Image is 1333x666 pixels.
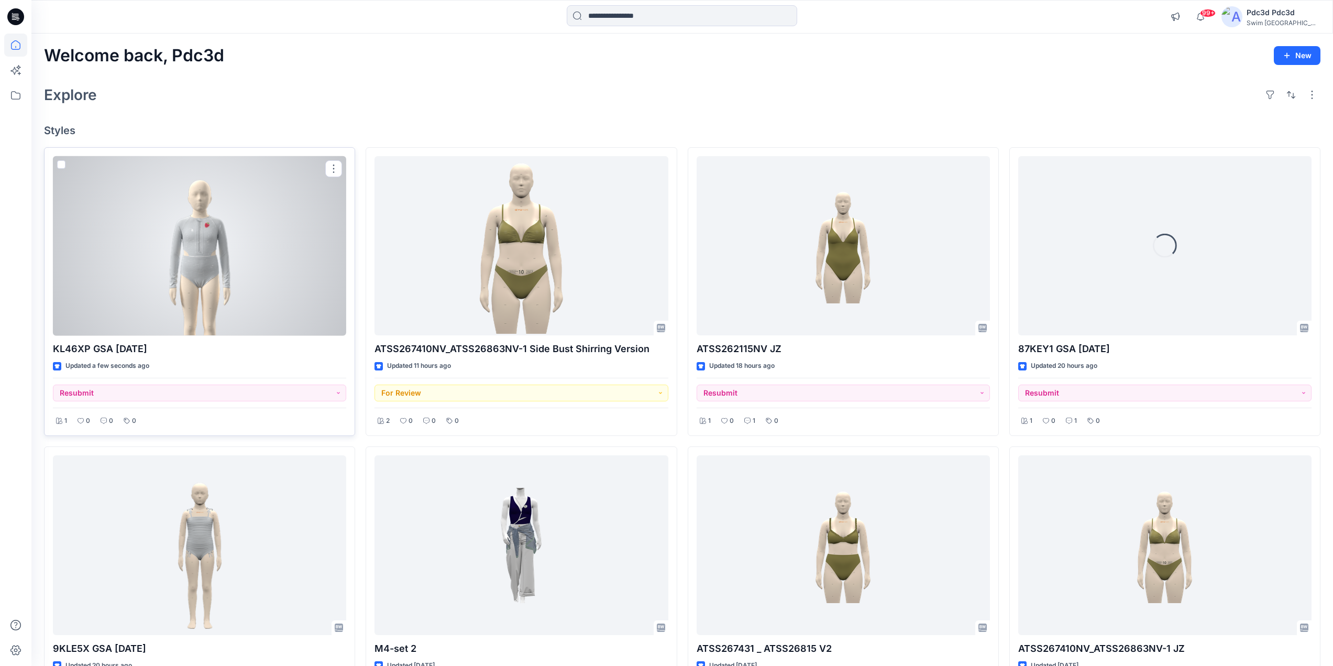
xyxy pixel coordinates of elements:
[753,416,755,427] p: 1
[132,416,136,427] p: 0
[1247,6,1320,19] div: Pdc3d Pdc3d
[1018,641,1312,656] p: ATSS267410NV_ATSS26863NV-1 JZ
[64,416,67,427] p: 1
[374,641,668,656] p: M4-set 2
[730,416,734,427] p: 0
[697,156,990,336] a: ATSS262115NV JZ
[65,361,149,372] p: Updated a few seconds ago
[1031,361,1097,372] p: Updated 20 hours ago
[386,416,390,427] p: 2
[53,641,346,656] p: 9KLE5X GSA [DATE]
[53,342,346,356] p: KL46XP GSA [DATE]
[697,641,990,656] p: ATSS267431 _ ATSS26815 V2
[109,416,113,427] p: 0
[455,416,459,427] p: 0
[1018,455,1312,635] a: ATSS267410NV_ATSS26863NV-1 JZ
[53,156,346,336] a: KL46XP GSA 2025.8.12
[708,416,711,427] p: 1
[432,416,436,427] p: 0
[374,342,668,356] p: ATSS267410NV_ATSS26863NV-1 Side Bust Shirring Version
[53,455,346,635] a: 9KLE5X GSA 2025.07.31
[1274,46,1320,65] button: New
[1030,416,1032,427] p: 1
[774,416,778,427] p: 0
[44,86,97,103] h2: Explore
[697,342,990,356] p: ATSS262115NV JZ
[1221,6,1242,27] img: avatar
[1051,416,1055,427] p: 0
[1096,416,1100,427] p: 0
[387,361,451,372] p: Updated 11 hours ago
[374,455,668,635] a: M4-set 2
[1247,19,1320,27] div: Swim [GEOGRAPHIC_DATA]
[409,416,413,427] p: 0
[86,416,90,427] p: 0
[697,455,990,635] a: ATSS267431 _ ATSS26815 V2
[374,156,668,336] a: ATSS267410NV_ATSS26863NV-1 Side Bust Shirring Version
[44,46,224,65] h2: Welcome back, Pdc3d
[1200,9,1216,17] span: 99+
[1074,416,1077,427] p: 1
[44,124,1320,137] h4: Styles
[709,361,775,372] p: Updated 18 hours ago
[1018,342,1312,356] p: 87KEY1 GSA [DATE]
